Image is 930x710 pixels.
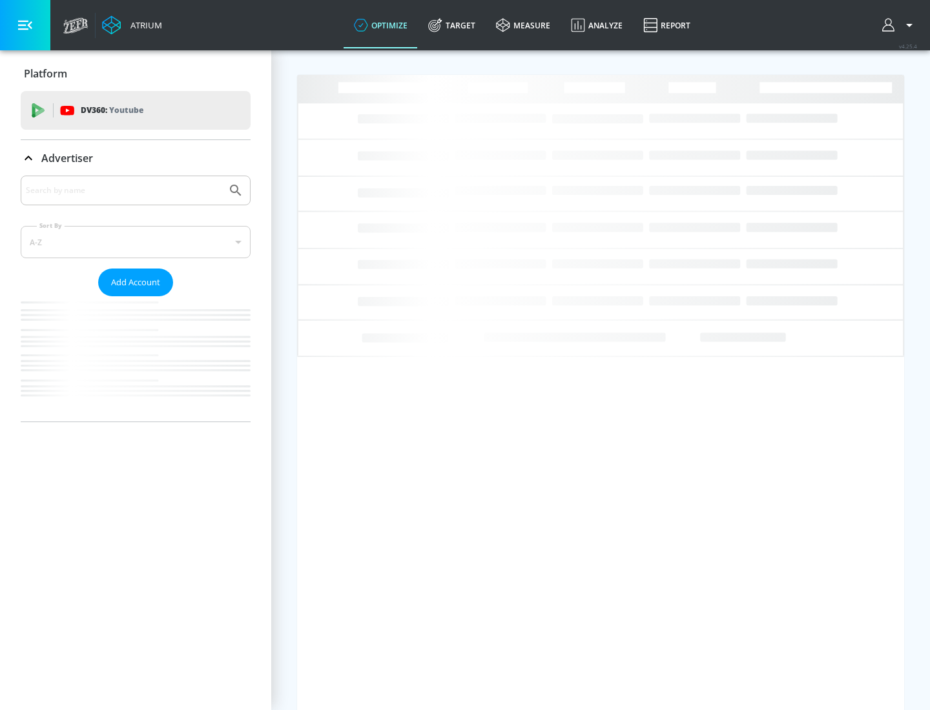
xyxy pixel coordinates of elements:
p: Youtube [109,103,143,117]
input: Search by name [26,182,222,199]
div: A-Z [21,226,251,258]
p: Platform [24,66,67,81]
a: optimize [344,2,418,48]
a: measure [486,2,561,48]
div: DV360: Youtube [21,91,251,130]
p: Advertiser [41,151,93,165]
div: Atrium [125,19,162,31]
a: Report [633,2,701,48]
div: Advertiser [21,176,251,421]
div: Advertiser [21,140,251,176]
label: Sort By [37,221,65,230]
a: Target [418,2,486,48]
span: v 4.25.4 [899,43,917,50]
span: Add Account [111,275,160,290]
p: DV360: [81,103,143,117]
a: Analyze [561,2,633,48]
div: Platform [21,56,251,92]
button: Add Account [98,269,173,296]
nav: list of Advertiser [21,296,251,421]
a: Atrium [102,15,162,35]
